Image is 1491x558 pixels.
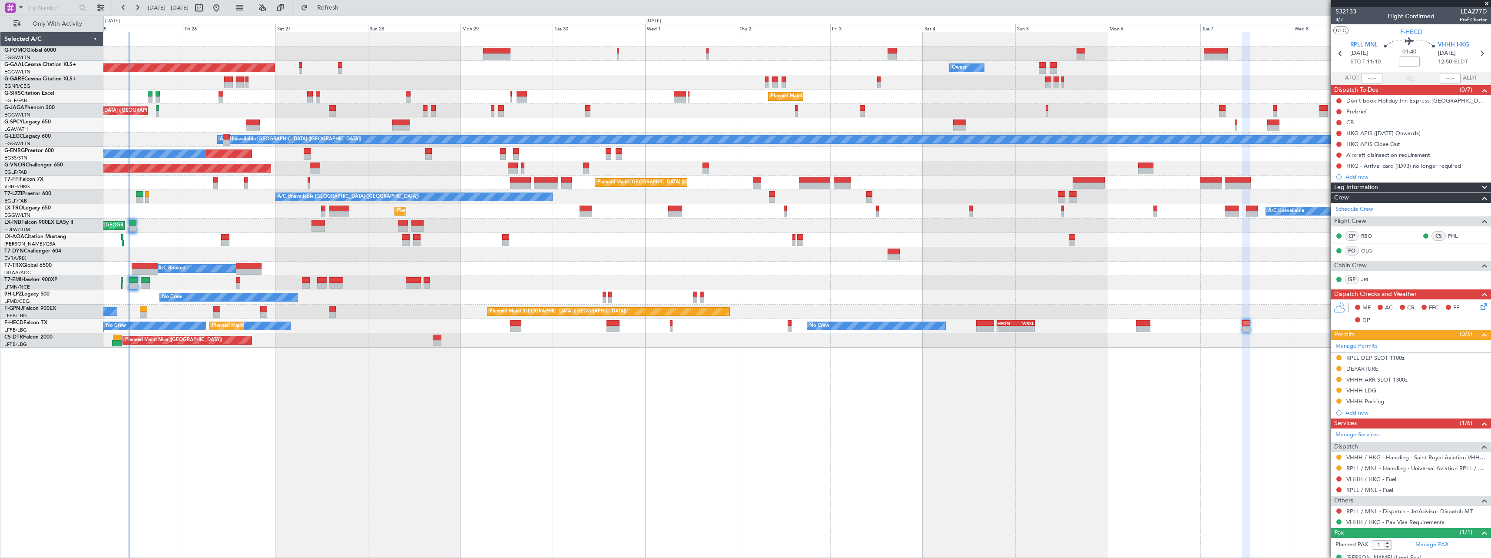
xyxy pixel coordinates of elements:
[1346,454,1487,461] a: VHHH / HKG - Handling - Saint Royal Aviation VHHH / HKG
[4,76,76,82] a: G-GARECessna Citation XLS+
[646,17,661,25] div: [DATE]
[1346,130,1421,137] div: HKG APIS ([DATE] Onwards)
[1346,475,1396,483] a: VHHH / HKG - Fuel
[1438,49,1456,58] span: [DATE]
[1431,231,1446,241] div: CS
[4,277,57,282] a: T7-EMIHawker 900XP
[4,320,47,325] a: F-HECDFalcon 7X
[597,176,734,189] div: Planned Maint [GEOGRAPHIC_DATA] ([GEOGRAPHIC_DATA])
[105,17,120,25] div: [DATE]
[4,69,30,75] a: EGGW/LTN
[1345,409,1487,416] div: Add new
[4,220,73,225] a: LX-INBFalcon 900EX EASy II
[4,335,23,340] span: CS-DTR
[1345,246,1359,256] div: FO
[1334,418,1357,428] span: Services
[1346,387,1376,394] div: VHHH LDG
[212,319,349,332] div: Planned Maint [GEOGRAPHIC_DATA] ([GEOGRAPHIC_DATA])
[310,5,346,11] span: Refresh
[1385,304,1393,312] span: AC
[4,120,23,125] span: G-SPCY
[4,163,26,168] span: G-VNOR
[162,291,182,304] div: No Crew
[1346,151,1430,159] div: Aircraft disinsection requirement
[1334,193,1349,203] span: Crew
[1334,183,1378,193] span: Leg Information
[297,1,349,15] button: Refresh
[4,191,22,196] span: T7-LZZI
[1345,275,1359,284] div: ISP
[4,226,30,233] a: EDLW/DTM
[4,97,27,104] a: EGLF/FAB
[1346,518,1445,526] a: VHHH / HKG - Pax Visa Requirements
[1463,74,1477,83] span: ALDT
[1362,73,1382,83] input: --:--
[1350,58,1365,66] span: ETOT
[4,148,25,153] span: G-ENRG
[1346,508,1473,515] a: RPLL / MNL - Dispatch - JetAdvisor Dispatch MT
[1334,85,1378,95] span: Dispatch To-Dos
[4,48,56,53] a: G-FOMOGlobal 6000
[106,319,126,332] div: No Crew
[1334,261,1367,271] span: Cabin Crew
[4,177,43,182] a: T7-FFIFalcon 7X
[1346,365,1378,372] div: DEPARTURE
[4,177,20,182] span: T7-FFI
[4,120,51,125] a: G-SPCYLegacy 650
[1460,7,1487,16] span: LEA277D
[1361,232,1381,240] a: RBO
[4,241,56,247] a: [PERSON_NAME]/QSA
[278,190,419,203] div: A/C Unavailable [GEOGRAPHIC_DATA] ([GEOGRAPHIC_DATA])
[1016,326,1034,332] div: -
[553,24,645,32] div: Tue 30
[4,327,27,333] a: LFPB/LBG
[1454,58,1468,66] span: ELDT
[1335,342,1378,351] a: Manage Permits
[4,155,27,161] a: EGSS/STN
[645,24,738,32] div: Wed 1
[1346,119,1354,126] div: CB
[997,321,1016,326] div: HEGN
[1346,376,1408,383] div: VHHH ARR SLOT 1300z
[4,306,23,311] span: F-GPNJ
[1460,85,1472,94] span: (0/7)
[4,277,21,282] span: T7-EMI
[1016,321,1034,326] div: WSSL
[1335,7,1356,16] span: 532133
[1334,289,1417,299] span: Dispatch Checks and Weather
[1407,304,1415,312] span: CR
[1335,205,1373,214] a: Schedule Crew
[1346,162,1461,169] div: HKG - Arrival card (ID93) no longer required
[1334,528,1344,538] span: Pax
[4,292,22,297] span: 9H-LPZ
[4,169,27,176] a: EGLF/FAB
[4,292,50,297] a: 9H-LPZLegacy 500
[4,62,24,67] span: G-GAAL
[490,305,626,318] div: Planned Maint [GEOGRAPHIC_DATA] ([GEOGRAPHIC_DATA])
[1460,528,1472,537] span: (1/1)
[4,105,24,110] span: G-JAGA
[4,341,27,348] a: LFPB/LBG
[1438,41,1469,50] span: VHHH HKG
[923,24,1015,32] div: Sat 4
[461,24,553,32] div: Mon 29
[1460,16,1487,23] span: Pref Charter
[220,133,361,146] div: A/C Unavailable [GEOGRAPHIC_DATA] ([GEOGRAPHIC_DATA])
[1367,58,1381,66] span: 11:10
[1346,486,1393,494] a: RPLL / MNL - Fuel
[4,234,66,239] a: LX-AOACitation Mustang
[4,76,24,82] span: G-GARE
[1333,27,1349,34] button: UTC
[4,249,24,254] span: T7-DYN
[4,320,23,325] span: F-HECD
[1346,140,1400,148] div: HKG APIS Close Out
[4,284,30,290] a: LFMN/NCE
[1402,48,1416,56] span: 01:40
[1350,49,1368,58] span: [DATE]
[4,255,26,262] a: EVRA/RIX
[4,91,21,96] span: G-SIRS
[1346,108,1367,115] div: Prebrief
[4,48,27,53] span: G-FOMO
[1460,329,1472,339] span: (0/5)
[4,212,30,219] a: EGGW/LTN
